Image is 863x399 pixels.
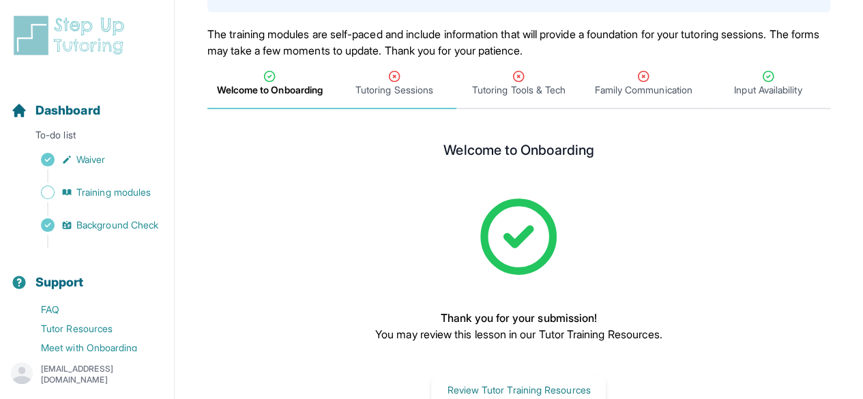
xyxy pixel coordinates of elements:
[472,83,566,97] span: Tutoring Tools & Tech
[11,14,132,57] img: logo
[11,362,163,387] button: [EMAIL_ADDRESS][DOMAIN_NAME]
[375,310,662,326] p: Thank you for your submission!
[76,186,151,199] span: Training modules
[443,142,594,164] h2: Welcome to Onboarding
[76,153,105,166] span: Waiver
[76,218,158,232] span: Background Check
[207,59,830,109] nav: Tabs
[11,300,174,319] a: FAQ
[41,364,163,385] p: [EMAIL_ADDRESS][DOMAIN_NAME]
[11,150,174,169] a: Waiver
[207,26,830,59] p: The training modules are self-paced and include information that will provide a foundation for yo...
[355,83,433,97] span: Tutoring Sessions
[5,79,169,125] button: Dashboard
[5,251,169,297] button: Support
[11,216,174,235] a: Background Check
[35,273,84,292] span: Support
[11,101,100,120] a: Dashboard
[5,128,169,147] p: To-do list
[431,383,606,396] a: Review Tutor Training Resources
[35,101,100,120] span: Dashboard
[11,183,174,202] a: Training modules
[217,83,323,97] span: Welcome to Onboarding
[11,338,174,371] a: Meet with Onboarding Support
[11,319,174,338] a: Tutor Resources
[594,83,692,97] span: Family Communication
[375,326,662,342] p: You may review this lesson in our Tutor Training Resources.
[734,83,802,97] span: Input Availability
